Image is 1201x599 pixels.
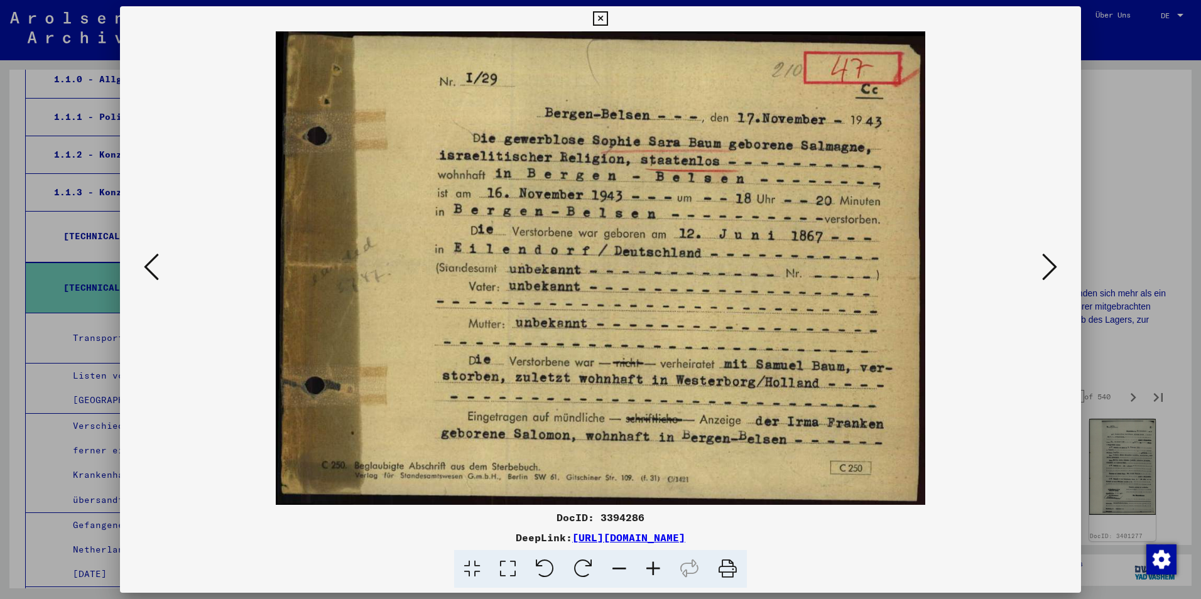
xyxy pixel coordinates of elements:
[120,530,1081,545] div: DeepLink:
[1146,544,1176,574] div: Zustimmung ändern
[120,510,1081,525] div: DocID: 3394286
[1146,544,1177,575] img: Zustimmung ändern
[276,31,925,505] img: 001.jpg
[572,531,685,544] a: [URL][DOMAIN_NAME]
